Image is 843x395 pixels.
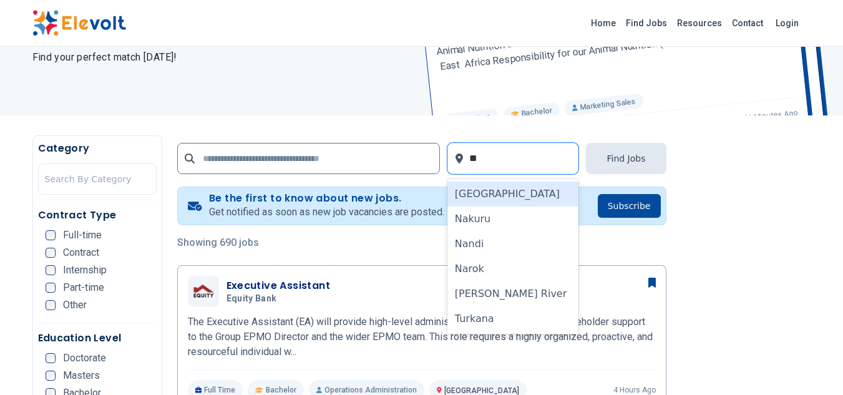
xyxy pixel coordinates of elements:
[447,182,579,207] div: [GEOGRAPHIC_DATA]
[46,353,56,363] input: Doctorate
[266,385,296,395] span: Bachelor
[63,283,104,293] span: Part-time
[209,192,444,205] h4: Be the first to know about new jobs.
[621,13,672,33] a: Find Jobs
[447,207,579,232] div: Nakuru
[613,385,656,395] p: 4 hours ago
[46,265,56,275] input: Internship
[444,386,519,395] span: [GEOGRAPHIC_DATA]
[63,265,107,275] span: Internship
[672,13,727,33] a: Resources
[46,283,56,293] input: Part-time
[188,315,656,359] p: The Executive Assistant (EA) will provide high-level administrative, coordination, and stakeholde...
[38,208,157,223] h5: Contract Type
[781,335,843,395] iframe: Chat Widget
[209,205,444,220] p: Get notified as soon as new job vacancies are posted.
[586,13,621,33] a: Home
[63,353,106,363] span: Doctorate
[447,306,579,331] div: Turkana
[227,278,331,293] h3: Executive Assistant
[46,371,56,381] input: Masters
[38,141,157,156] h5: Category
[227,293,277,305] span: Equity Bank
[63,248,99,258] span: Contract
[447,232,579,256] div: Nandi
[63,300,87,310] span: Other
[32,10,126,36] img: Elevolt
[447,256,579,281] div: Narok
[447,281,579,306] div: [PERSON_NAME] River
[38,331,157,346] h5: Education Level
[191,283,216,300] img: Equity Bank
[586,143,666,174] button: Find Jobs
[727,13,768,33] a: Contact
[63,371,100,381] span: Masters
[46,300,56,310] input: Other
[768,11,806,36] a: Login
[46,230,56,240] input: Full-time
[177,235,666,250] p: Showing 690 jobs
[46,248,56,258] input: Contract
[598,194,661,218] button: Subscribe
[63,230,102,240] span: Full-time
